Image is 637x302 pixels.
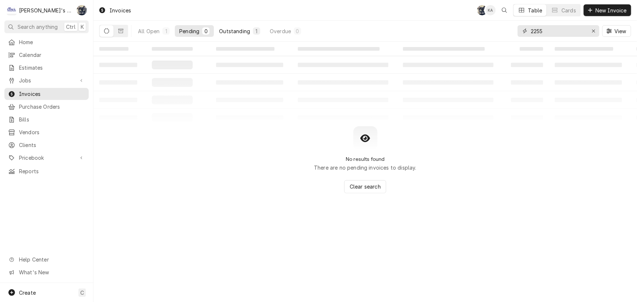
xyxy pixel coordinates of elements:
a: Go to Pricebook [4,152,89,164]
span: Estimates [19,64,85,71]
span: What's New [19,268,84,276]
span: Help Center [19,256,84,263]
span: Reports [19,167,85,175]
span: ‌ [298,47,380,51]
button: Erase input [588,25,599,37]
a: Clients [4,139,89,151]
div: 0 [204,27,208,35]
span: ‌ [152,47,193,51]
table: Pending Invoices List Loading [93,42,637,126]
input: Keyword search [531,25,586,37]
button: View [602,25,631,37]
span: C [80,289,84,297]
div: Clay's Refrigeration's Avatar [7,5,17,15]
div: 0 [295,27,300,35]
span: Clients [19,141,85,149]
a: Home [4,36,89,48]
div: [PERSON_NAME]'s Refrigeration [19,7,73,14]
h2: No results found [346,156,385,162]
a: Go to Jobs [4,74,89,86]
button: New Invoice [584,4,631,16]
span: ‌ [555,47,613,51]
a: Invoices [4,88,89,100]
span: Pricebook [19,154,74,162]
div: KA [486,5,496,15]
div: SB [77,5,87,15]
span: K [81,23,84,31]
span: ‌ [99,47,128,51]
div: Pending [179,27,199,35]
div: All Open [138,27,160,35]
span: Search anything [18,23,58,31]
div: Overdue [270,27,291,35]
span: Ctrl [66,23,76,31]
span: Clear search [348,183,382,190]
button: Open search [499,4,510,16]
span: ‌ [520,47,543,51]
a: Vendors [4,126,89,138]
div: Outstanding [219,27,250,35]
span: Bills [19,116,85,123]
span: Vendors [19,128,85,136]
div: Sarah Bendele's Avatar [77,5,87,15]
a: Go to What's New [4,266,89,278]
div: C [7,5,17,15]
span: Purchase Orders [19,103,85,111]
a: Purchase Orders [4,101,89,113]
span: View [613,27,628,35]
span: ‌ [216,47,275,51]
div: Table [528,7,542,14]
span: Jobs [19,77,74,84]
span: Create [19,290,36,296]
div: Sarah Bendele's Avatar [477,5,487,15]
div: Korey Austin's Avatar [486,5,496,15]
span: New Invoice [594,7,628,14]
a: Reports [4,165,89,177]
button: Clear search [344,180,386,193]
button: Search anythingCtrlK [4,20,89,33]
div: SB [477,5,487,15]
span: ‌ [403,47,485,51]
div: 1 [164,27,168,35]
a: Calendar [4,49,89,61]
span: Calendar [19,51,85,59]
p: There are no pending invoices to display. [314,164,417,171]
span: Home [19,38,85,46]
a: Go to Help Center [4,253,89,266]
div: 1 [254,27,259,35]
span: Invoices [19,90,85,98]
a: Estimates [4,62,89,74]
a: Bills [4,113,89,125]
div: Cards [561,7,576,14]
